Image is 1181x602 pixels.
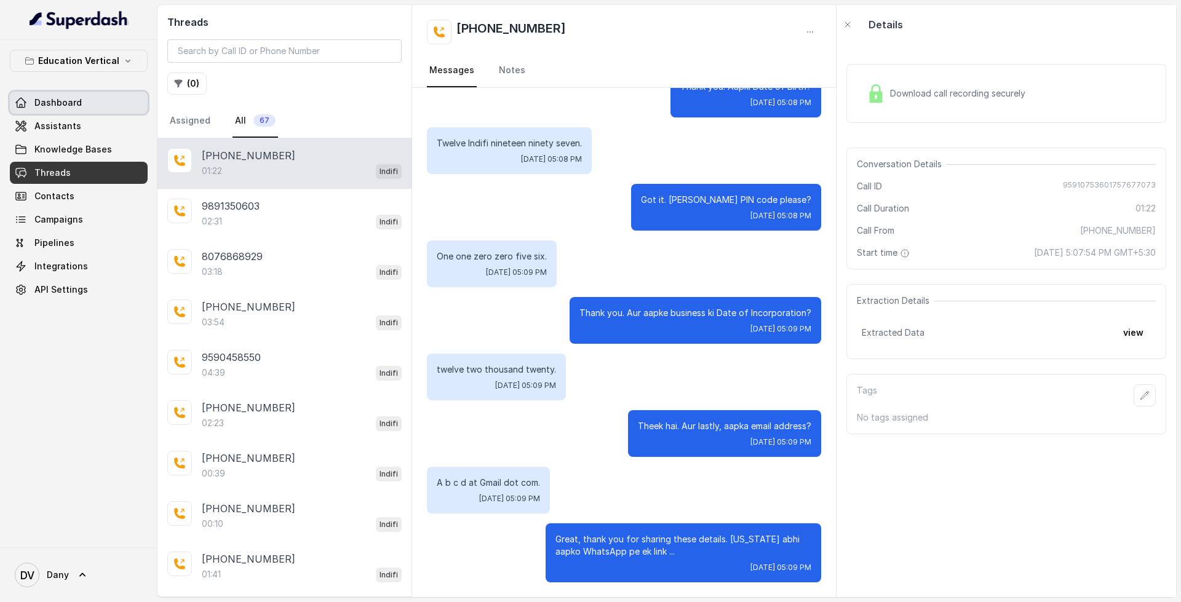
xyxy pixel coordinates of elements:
[202,299,295,314] p: [PHONE_NUMBER]
[857,224,894,237] span: Call From
[202,350,261,365] p: 9590458550
[202,199,260,213] p: 9891350603
[202,552,295,566] p: [PHONE_NUMBER]
[167,15,402,30] h2: Threads
[437,137,582,149] p: Twelve Indifi nineteen ninety seven.
[10,162,148,184] a: Threads
[857,202,909,215] span: Call Duration
[437,477,540,489] p: A b c d at Gmail dot com.
[34,283,88,296] span: API Settings
[10,558,148,592] a: Dany
[10,92,148,114] a: Dashboard
[857,384,877,406] p: Tags
[867,84,885,103] img: Lock Icon
[479,494,540,504] span: [DATE] 05:09 PM
[427,54,477,87] a: Messages
[750,437,811,447] span: [DATE] 05:09 PM
[750,211,811,221] span: [DATE] 05:08 PM
[202,451,295,465] p: [PHONE_NUMBER]
[1034,247,1156,259] span: [DATE] 5:07:54 PM GMT+5:30
[1116,322,1151,344] button: view
[486,267,547,277] span: [DATE] 05:09 PM
[427,54,821,87] nav: Tabs
[202,316,225,328] p: 03:54
[1080,224,1156,237] span: [PHONE_NUMBER]
[750,563,811,572] span: [DATE] 05:09 PM
[869,17,903,32] p: Details
[34,120,81,132] span: Assistants
[857,180,882,192] span: Call ID
[641,194,811,206] p: Got it. [PERSON_NAME] PIN code please?
[857,411,1156,424] p: No tags assigned
[10,208,148,231] a: Campaigns
[10,50,148,72] button: Education Vertical
[167,105,402,138] nav: Tabs
[167,73,207,95] button: (0)
[202,518,223,530] p: 00:10
[495,381,556,390] span: [DATE] 05:09 PM
[579,307,811,319] p: Thank you. Aur aapke business ki Date of Incorporation?
[437,250,547,263] p: One one zero zero five six.
[750,98,811,108] span: [DATE] 05:08 PM
[380,266,398,279] p: Indifi
[380,216,398,228] p: Indifi
[857,247,912,259] span: Start time
[862,327,925,339] span: Extracted Data
[750,324,811,334] span: [DATE] 05:09 PM
[202,266,223,278] p: 03:18
[10,232,148,254] a: Pipelines
[521,154,582,164] span: [DATE] 05:08 PM
[10,185,148,207] a: Contacts
[380,569,398,581] p: Indifi
[1063,180,1156,192] span: 95910753601757677073
[10,279,148,301] a: API Settings
[10,255,148,277] a: Integrations
[380,468,398,480] p: Indifi
[253,114,276,127] span: 67
[233,105,278,138] a: All67
[380,165,398,178] p: Indifi
[34,260,88,272] span: Integrations
[555,533,811,558] p: Great, thank you for sharing these details. [US_STATE] abhi aapko WhatsApp pe ek link ...
[202,165,222,177] p: 01:22
[857,295,934,307] span: Extraction Details
[857,158,947,170] span: Conversation Details
[496,54,528,87] a: Notes
[202,366,225,379] p: 04:39
[10,138,148,160] a: Knowledge Bases
[202,249,263,264] p: 8076868929
[202,215,222,228] p: 02:31
[34,237,74,249] span: Pipelines
[202,400,295,415] p: [PHONE_NUMBER]
[34,190,74,202] span: Contacts
[380,418,398,430] p: Indifi
[456,20,566,44] h2: [PHONE_NUMBER]
[638,420,811,432] p: Theek hai. Aur lastly, aapka email address?
[380,518,398,531] p: Indifi
[34,167,71,179] span: Threads
[890,87,1030,100] span: Download call recording securely
[202,148,295,163] p: [PHONE_NUMBER]
[47,569,69,581] span: Dany
[30,10,129,30] img: light.svg
[167,39,402,63] input: Search by Call ID or Phone Number
[34,213,83,226] span: Campaigns
[38,53,119,68] p: Education Vertical
[202,568,221,580] p: 01:41
[167,105,213,138] a: Assigned
[437,363,556,376] p: twelve two thousand twenty.
[202,501,295,516] p: [PHONE_NUMBER]
[202,417,224,429] p: 02:23
[34,143,112,156] span: Knowledge Bases
[380,317,398,329] p: Indifi
[380,367,398,379] p: Indifi
[34,97,82,109] span: Dashboard
[20,569,34,582] text: DV
[1135,202,1156,215] span: 01:22
[202,467,225,480] p: 00:39
[10,115,148,137] a: Assistants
